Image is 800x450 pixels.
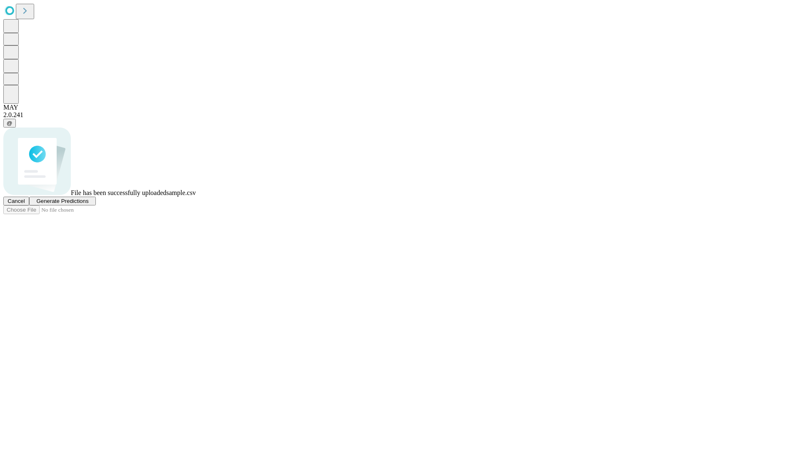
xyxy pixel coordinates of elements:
div: MAY [3,104,797,111]
span: Generate Predictions [36,198,88,204]
button: Generate Predictions [29,197,96,205]
span: @ [7,120,12,126]
button: @ [3,119,16,127]
span: Cancel [7,198,25,204]
span: sample.csv [166,189,196,196]
div: 2.0.241 [3,111,797,119]
span: File has been successfully uploaded [71,189,166,196]
button: Cancel [3,197,29,205]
